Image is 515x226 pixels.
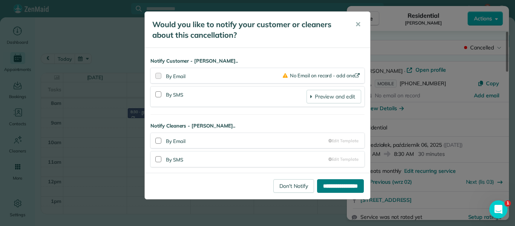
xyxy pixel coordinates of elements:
a: Preview and edit [307,90,361,103]
div: By SMS [166,155,328,164]
iframe: Intercom live chat [489,200,507,218]
a: No Email on record - add one [283,72,361,78]
strong: Notify Customer - [PERSON_NAME].. [150,57,365,65]
a: Edit Template [328,156,359,163]
a: Edit Template [328,138,359,144]
span: 1 [505,200,511,206]
h5: Would you like to notify your customer or cleaners about this cancellation? [152,19,345,40]
div: By Email [166,73,283,80]
strong: Notify Cleaners - [PERSON_NAME].. [150,122,365,130]
div: By Email [166,136,328,145]
div: By SMS [166,90,307,103]
a: Don't Notify [273,179,314,193]
span: ✕ [355,20,361,29]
